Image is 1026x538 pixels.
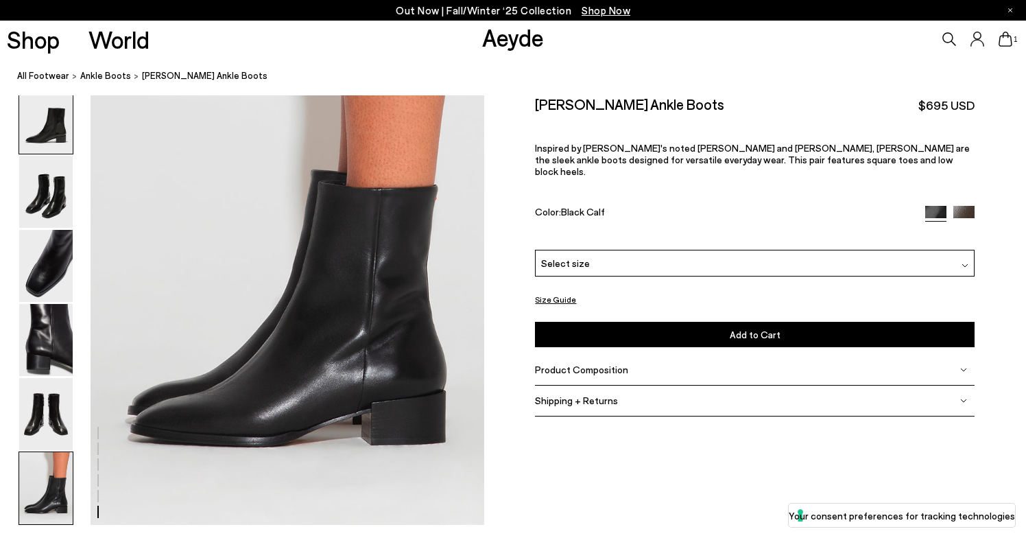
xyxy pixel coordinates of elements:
[535,364,628,375] span: Product Composition
[535,142,970,177] span: Inspired by [PERSON_NAME]'s noted [PERSON_NAME] and [PERSON_NAME], [PERSON_NAME] are the sleek an...
[960,366,967,373] img: svg%3E
[19,82,73,154] img: Lee Leather Ankle Boots - Image 1
[730,329,780,340] span: Add to Cart
[535,395,618,406] span: Shipping + Returns
[17,69,69,83] a: All Footwear
[7,27,60,51] a: Shop
[19,378,73,450] img: Lee Leather Ankle Boots - Image 5
[80,70,131,81] span: ankle boots
[142,69,267,83] span: [PERSON_NAME] Ankle Boots
[19,452,73,524] img: Lee Leather Ankle Boots - Image 6
[1012,36,1019,43] span: 1
[789,504,1015,527] button: Your consent preferences for tracking technologies
[535,290,576,307] button: Size Guide
[962,262,968,269] img: svg%3E
[535,95,724,113] h2: [PERSON_NAME] Ankle Boots
[541,256,590,270] span: Select size
[88,27,150,51] a: World
[582,4,630,16] span: Navigate to /collections/new-in
[396,2,630,19] p: Out Now | Fall/Winter ‘25 Collection
[535,322,975,347] button: Add to Cart
[960,397,967,403] img: svg%3E
[17,58,1026,95] nav: breadcrumb
[535,206,911,222] div: Color:
[789,508,1015,523] label: Your consent preferences for tracking technologies
[19,304,73,376] img: Lee Leather Ankle Boots - Image 4
[80,69,131,83] a: ankle boots
[19,230,73,302] img: Lee Leather Ankle Boots - Image 3
[482,23,544,51] a: Aeyde
[999,32,1012,47] a: 1
[19,156,73,228] img: Lee Leather Ankle Boots - Image 2
[918,97,975,114] span: $695 USD
[561,206,605,218] span: Black Calf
